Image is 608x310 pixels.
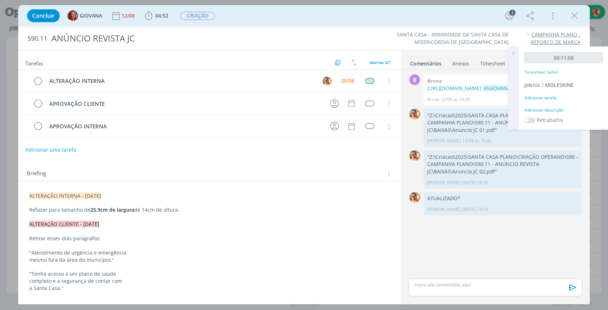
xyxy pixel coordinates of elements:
p: E dar mais destaque as informações do setor comercial. [29,299,390,306]
a: CAMPANHA PLANO - REFORÇO DE MARCA [531,31,580,45]
a: Job458.7MOLESKINE [524,82,574,88]
img: V [409,150,420,161]
span: GIOVANA [80,13,102,18]
span: 458.7 [532,82,544,88]
span: ALTERAÇÃO CLIENTE - [DATE] [29,221,99,227]
div: ALTERAÇÃO INTERNA [46,77,316,85]
div: Adicionar tarefa [524,95,603,101]
p: completo e a segurança de contar com [29,277,390,285]
span: Tarefas [25,58,43,67]
span: MOLESKINE [545,82,574,88]
span: 12/08 às 19:30 [441,96,470,103]
span: Concluir [32,13,55,19]
a: SANTA CASA - IRMANDADE DA SANTA CASA DE MISERICÓRDIA DE [GEOGRAPHIC_DATA] [397,31,509,45]
div: APROVAÇÃO CLIENTE [46,99,323,108]
span: 590.11 [28,35,47,43]
p: "Atendimento de urgência e emergência [29,249,390,256]
p: "Tenha acesso a um plano de saúde [29,270,390,277]
span: 04:52 [155,12,168,19]
div: B [409,74,420,85]
span: Abertas 3/7 [369,60,390,65]
div: APROVAÇÃO INTERNA [46,122,323,131]
p: Timesheet Salvo! [524,69,558,75]
img: G [68,10,78,21]
button: V [322,75,332,86]
button: 04:52 [143,10,170,21]
img: V [323,77,332,85]
span: @GIOVANA [484,85,510,92]
img: V [409,192,420,203]
div: 12/08 [121,13,136,18]
a: [URL][DOMAIN_NAME] [427,85,481,92]
p: Bruna [427,96,439,103]
b: Bruna [427,78,442,84]
span: CRIAÇÃO [180,12,215,20]
p: [PERSON_NAME] [427,206,461,213]
div: ANÚNCIO REVISTA JC [49,30,347,47]
button: CRIAÇÃO [180,11,215,20]
div: Adicionar descrição [524,107,603,113]
span: [DATE] 10:32 [462,179,488,186]
p: [PERSON_NAME] [427,179,461,186]
div: Anexos [452,60,469,67]
label: Retrabalho [537,116,563,124]
div: 2 [509,10,515,16]
p: mesmo fora da área do município." [29,256,390,264]
button: GGIOVANA [68,10,102,21]
strong: 25,9cm de largura [90,206,134,213]
p: a Santa Casa." [29,285,390,292]
button: Concluir [27,9,60,22]
p: "Z:\Criacao\2025\SANTA CASA PLANO\CRIAÇÃO OPERAND\590 - CAMPANHA PLANO\590.11 - ANÚNCIO REVISTA J... [427,112,578,134]
span: [DATE] 14:10 [462,206,488,213]
p: [PERSON_NAME] [427,138,461,144]
p: ATUALIZADO* [427,195,578,202]
p: "Z:\Criacao\2025\SANTA CASA PLANO\CRIAÇÃO OPERAND\590 - CAMPANHA PLANO\590.11 - ANÚNCIO REVISTA J... [427,153,578,175]
span: 13/08 às 16:40 [462,138,492,144]
button: Adicionar uma tarefa [25,143,76,156]
a: Comentários [410,57,442,67]
button: 2 [504,10,515,21]
img: V [409,109,420,119]
p: Refazer para tamanho de de 14cm de altura. [29,206,390,213]
div: 20/08 [341,78,354,83]
a: Timesheet [480,57,505,67]
span: ALTERAÇÃO INTERNA - [DATE] [29,192,101,199]
span: Briefing [27,169,46,178]
p: Retirar esses dois parágrafos: [29,235,390,242]
div: dialog [18,5,590,304]
img: arrow-down-up.svg [352,59,357,66]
